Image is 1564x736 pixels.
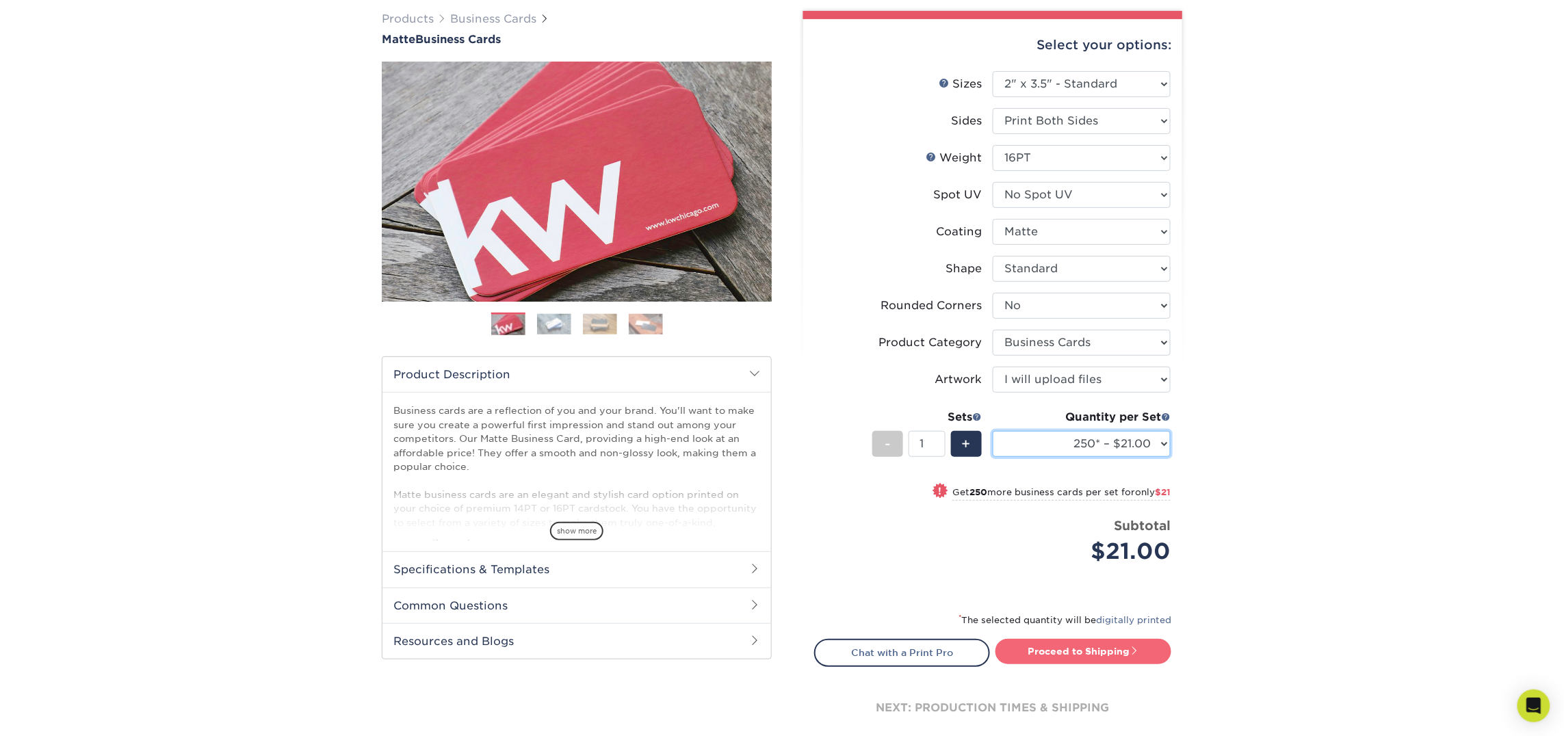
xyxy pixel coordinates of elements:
[382,551,771,587] h2: Specifications & Templates
[814,639,990,666] a: Chat with a Print Pro
[926,150,982,166] div: Weight
[872,409,982,425] div: Sets
[491,308,525,342] img: Business Cards 01
[1155,487,1171,497] span: $21
[382,33,772,46] a: MatteBusiness Cards
[550,522,603,540] span: show more
[959,615,1171,625] small: The selected quantity will be
[382,588,771,623] h2: Common Questions
[1096,615,1171,625] a: digitally printed
[1003,535,1171,568] div: $21.00
[1517,689,1550,722] div: Open Intercom Messenger
[382,623,771,659] h2: Resources and Blogs
[382,33,415,46] span: Matte
[993,409,1171,425] div: Quantity per Set
[1135,487,1171,497] span: only
[382,33,772,46] h1: Business Cards
[1114,518,1171,533] strong: Subtotal
[393,404,760,599] p: Business cards are a reflection of you and your brand. You'll want to make sure you create a powe...
[814,19,1171,71] div: Select your options:
[537,314,571,334] img: Business Cards 02
[583,314,617,334] img: Business Cards 03
[995,639,1171,663] a: Proceed to Shipping
[450,12,536,25] a: Business Cards
[962,434,971,454] span: +
[939,76,982,92] div: Sizes
[946,261,982,277] div: Shape
[939,484,942,499] span: !
[881,298,982,314] div: Rounded Corners
[935,371,982,388] div: Artwork
[969,487,987,497] strong: 250
[951,113,982,129] div: Sides
[382,12,434,25] a: Products
[933,187,982,203] div: Spot UV
[382,357,771,392] h2: Product Description
[878,334,982,351] div: Product Category
[952,487,1171,501] small: Get more business cards per set for
[629,314,663,334] img: Business Cards 04
[885,434,891,454] span: -
[936,224,982,240] div: Coating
